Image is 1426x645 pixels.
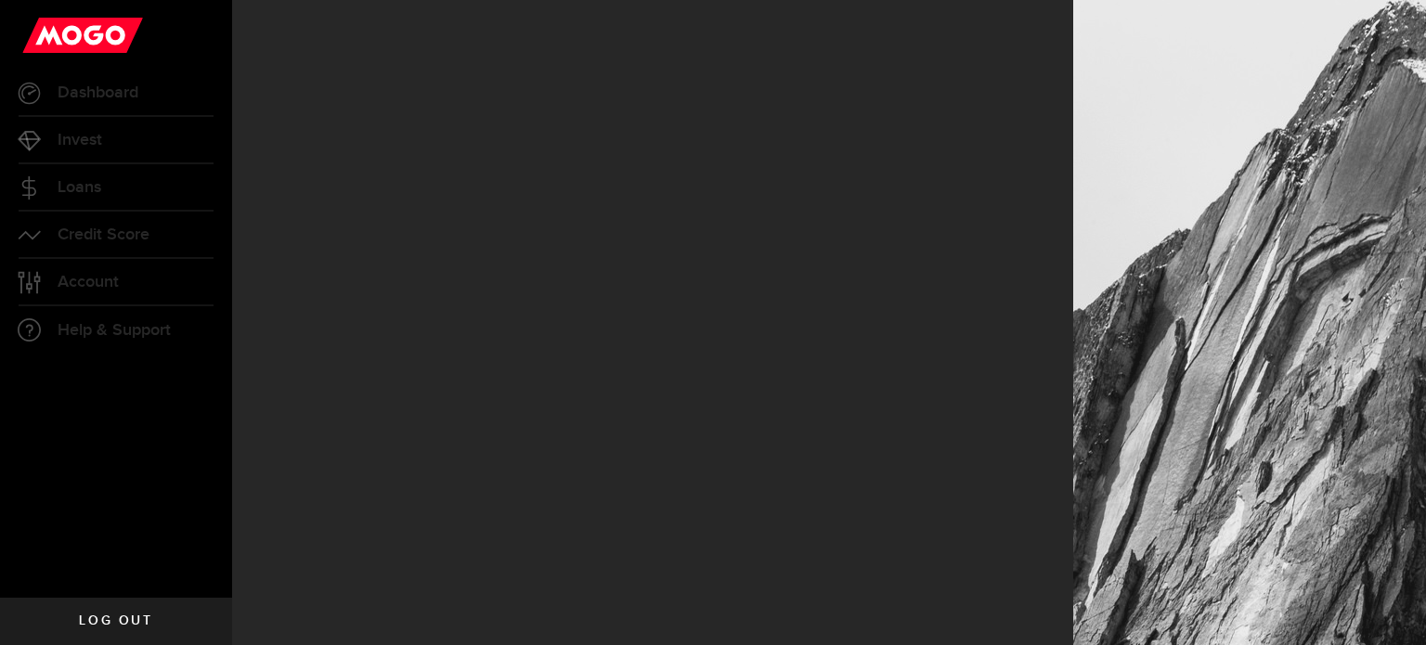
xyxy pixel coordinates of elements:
[58,84,138,101] span: Dashboard
[58,179,101,196] span: Loans
[58,274,119,290] span: Account
[58,226,149,243] span: Credit Score
[58,322,171,339] span: Help & Support
[79,614,152,627] span: Log out
[58,132,102,148] span: Invest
